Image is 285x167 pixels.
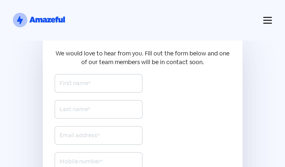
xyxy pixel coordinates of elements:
input: Last name* [54,100,143,119]
input: First name* [54,74,143,93]
div: We would love to hear from you. Fill out the form below and one of our team members will be in co... [54,49,231,67]
a: SVG link [12,12,66,29]
input: Email address* [54,126,143,145]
